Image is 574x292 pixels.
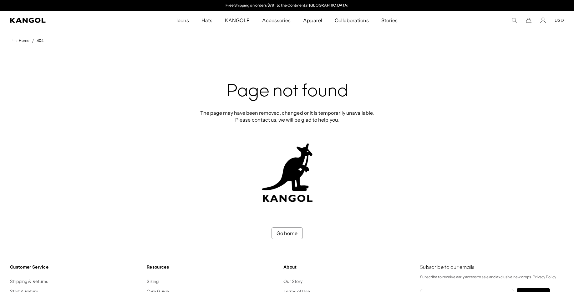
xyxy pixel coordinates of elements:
span: KANGOLF [225,11,250,29]
a: Sizing [147,279,159,284]
a: Go home [272,227,303,239]
button: USD [555,18,564,23]
span: Stories [381,11,398,29]
a: Apparel [297,11,328,29]
a: 404 [37,38,43,43]
a: Hats [195,11,219,29]
span: Accessories [262,11,291,29]
h4: Subscribe to our emails [420,264,564,271]
slideshow-component: Announcement bar [223,3,352,8]
p: Subscribe to receive early access to sale and exclusive new drops. Privacy Policy [420,274,564,280]
h2: Page not found [198,82,376,102]
a: Accessories [256,11,297,29]
button: Cart [526,18,531,23]
span: Home [18,38,29,43]
h4: About [283,264,415,270]
a: Account [540,18,546,23]
p: The page may have been removed, changed or it is temporarily unavailable. Please contact us, we w... [198,109,376,123]
a: Our Story [283,279,302,284]
span: Icons [176,11,189,29]
a: Stories [375,11,404,29]
a: Kangol [10,18,117,23]
span: Apparel [303,11,322,29]
a: Shipping & Returns [10,279,48,284]
a: Free Shipping on orders $79+ to the Continental [GEOGRAPHIC_DATA] [226,3,348,8]
a: Collaborations [328,11,375,29]
div: Announcement [223,3,352,8]
span: Collaborations [335,11,369,29]
div: 1 of 2 [223,3,352,8]
span: Hats [201,11,212,29]
a: Icons [170,11,195,29]
li: / [29,37,34,44]
img: kangol-404-logo.jpg [261,143,314,202]
summary: Search here [511,18,517,23]
h4: Resources [147,264,278,270]
a: KANGOLF [219,11,256,29]
a: Home [12,38,29,43]
h4: Customer Service [10,264,142,270]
